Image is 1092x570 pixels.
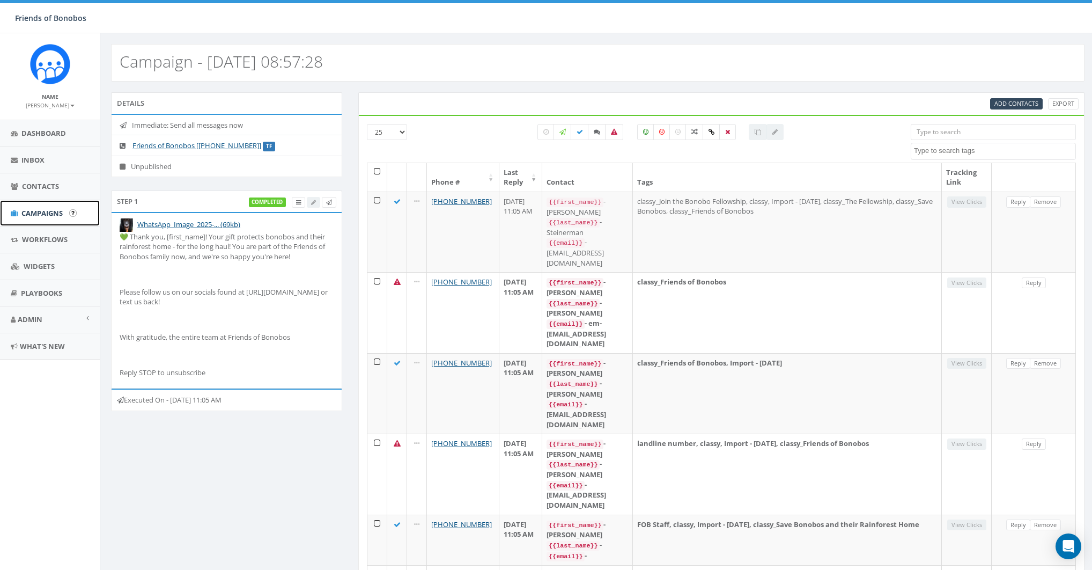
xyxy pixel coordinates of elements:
li: Unpublished [112,156,342,177]
code: {{first_name}} [547,198,603,207]
span: Playbooks [21,288,62,298]
code: {{email}} [547,319,585,329]
i: Immediate: Send all messages now [120,122,132,129]
th: Tracking Link [942,163,992,192]
label: completed [249,198,286,207]
div: - [PERSON_NAME] [547,520,628,540]
td: classy_Friends of Bonobos, Import - [DATE] [633,353,942,434]
a: WhatsApp_Image_2025-... (69kb) [137,220,240,229]
input: Type to search [911,124,1076,140]
code: {{last_name}} [547,379,600,389]
span: What's New [20,341,65,351]
div: - Steinerman [547,217,628,237]
code: {{email}} [547,481,585,491]
code: {{last_name}} [547,218,600,228]
label: Negative [653,124,670,140]
code: {{first_name}} [547,359,603,369]
span: Send Test Message [326,198,332,206]
code: {{first_name}} [547,440,603,449]
td: [DATE] 11:05 AM [499,515,542,566]
th: Tags [633,163,942,192]
a: Remove [1030,358,1061,369]
label: Mixed [685,124,704,140]
a: [PHONE_NUMBER] [431,196,492,206]
label: TF [263,142,275,151]
td: [DATE] 11:05 AM [499,192,542,272]
a: [PHONE_NUMBER] [431,358,492,368]
label: Sending [554,124,572,140]
h2: Campaign - [DATE] 08:57:28 [120,53,323,70]
label: Delivered [571,124,589,140]
code: {{email}} [547,238,585,248]
td: FOB Staff, classy, Import - [DATE], classy_Save Bonobos and their Rainforest Home [633,515,942,566]
div: - [PERSON_NAME] [547,358,628,378]
div: - em-[EMAIL_ADDRESS][DOMAIN_NAME] [547,318,628,349]
label: Bounced [605,124,623,140]
div: - [PERSON_NAME] [547,378,628,399]
span: Friends of Bonobos [15,13,86,23]
p: Reply STOP to unsubscribe [120,368,334,378]
code: {{first_name}} [547,278,603,288]
div: - [PERSON_NAME] [547,298,628,318]
th: Last Reply: activate to sort column ascending [499,163,542,192]
code: {{last_name}} [547,460,600,470]
label: Link Clicked [703,124,720,140]
div: Step 1 [111,191,342,212]
td: classy_Join the Bonobo Fellowship, classy, Import - [DATE], classy_The Fellowship, classy_Save Bo... [633,192,942,272]
a: Remove [1030,196,1061,208]
div: - [547,551,628,561]
label: Replied [588,124,606,140]
li: Immediate: Send all messages now [112,115,342,136]
code: {{email}} [547,552,585,561]
a: [PHONE_NUMBER] [431,277,492,287]
td: landline number, classy, Import - [DATE], classy_Friends of Bonobos [633,434,942,514]
div: Details [111,92,342,114]
td: [DATE] 11:05 AM [499,272,542,353]
div: - [PERSON_NAME] [547,196,628,217]
td: [DATE] 11:05 AM [499,434,542,514]
td: classy_Friends of Bonobos [633,272,942,353]
a: Reply [1006,358,1030,369]
a: [PERSON_NAME] [26,100,75,109]
label: Removed [719,124,736,140]
code: {{last_name}} [547,541,600,551]
div: - [EMAIL_ADDRESS][DOMAIN_NAME] [547,480,628,510]
span: Contacts [22,181,59,191]
p: Please follow us on our socials found at [URL][DOMAIN_NAME] or text us back! [120,287,334,307]
code: {{last_name}} [547,299,600,309]
a: [PHONE_NUMBER] [431,520,492,529]
small: Name [42,93,58,100]
span: Add Contacts [994,99,1038,107]
td: [DATE] 11:05 AM [499,353,542,434]
span: Workflows [22,235,68,244]
th: Contact [542,163,633,192]
span: Widgets [24,261,55,271]
small: [PERSON_NAME] [26,101,75,109]
i: Unpublished [120,163,131,170]
div: - [547,540,628,551]
p: 💚 Thank you, [first_name]! Your gift protects bonobos and their rainforest home - for the long ha... [120,232,334,262]
span: View Campaign Delivery Statistics [296,198,301,206]
span: Admin [18,315,42,324]
span: CSV files only [994,99,1038,107]
a: Friends of Bonobos [[PHONE_NUMBER]] [132,141,261,150]
textarea: Search [914,146,1075,156]
div: - [PERSON_NAME] [547,459,628,479]
a: Remove [1030,520,1061,531]
span: Campaigns [21,208,63,218]
th: Phone #: activate to sort column ascending [427,163,499,192]
code: {{email}} [547,400,585,410]
div: Executed On - [DATE] 11:05 AM [111,389,342,411]
input: Submit [69,209,77,217]
div: - [EMAIL_ADDRESS][DOMAIN_NAME] [547,399,628,429]
span: Dashboard [21,128,66,138]
code: {{first_name}} [547,521,603,530]
div: - [EMAIL_ADDRESS][DOMAIN_NAME] [547,237,628,268]
a: Add Contacts [990,98,1043,109]
label: Pending [537,124,555,140]
img: Rally_Corp_Icon.png [30,44,70,84]
a: Reply [1022,439,1046,450]
label: Positive [637,124,654,140]
p: With gratitude, the entire team at Friends of Bonobos [120,332,334,342]
div: - [PERSON_NAME] [547,277,628,297]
